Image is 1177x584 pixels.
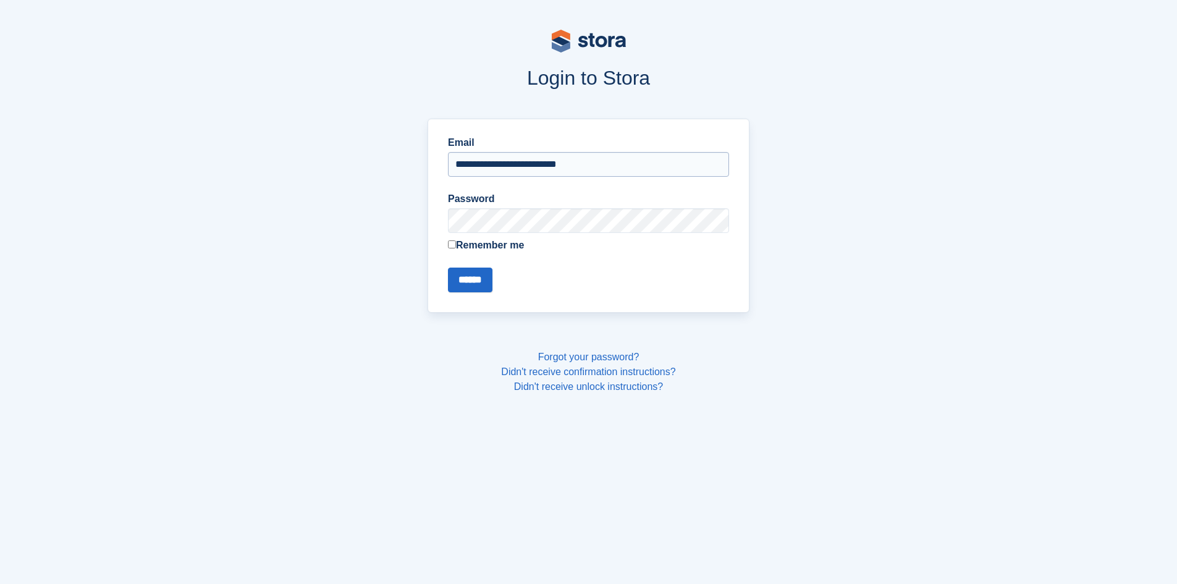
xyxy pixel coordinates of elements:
[501,366,675,377] a: Didn't receive confirmation instructions?
[552,30,626,53] img: stora-logo-53a41332b3708ae10de48c4981b4e9114cc0af31d8433b30ea865607fb682f29.svg
[448,192,729,206] label: Password
[538,352,639,362] a: Forgot your password?
[192,67,985,89] h1: Login to Stora
[448,135,729,150] label: Email
[448,240,456,248] input: Remember me
[514,381,663,392] a: Didn't receive unlock instructions?
[448,238,729,253] label: Remember me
